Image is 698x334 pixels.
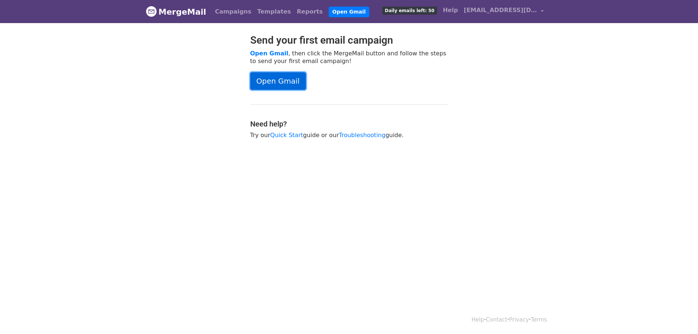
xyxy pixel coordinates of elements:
[250,49,448,65] p: , then click the MergeMail button and follow the steps to send your first email campaign!
[531,316,547,323] a: Terms
[250,50,288,57] a: Open Gmail
[270,132,303,139] a: Quick Start
[250,131,448,139] p: Try our guide or our guide.
[486,316,507,323] a: Contact
[472,316,484,323] a: Help
[461,3,547,20] a: [EMAIL_ADDRESS][DOMAIN_NAME]
[464,6,537,15] span: [EMAIL_ADDRESS][DOMAIN_NAME]
[212,4,254,19] a: Campaigns
[329,7,369,17] a: Open Gmail
[146,6,157,17] img: MergeMail logo
[509,316,529,323] a: Privacy
[250,72,306,90] a: Open Gmail
[250,34,448,47] h2: Send your first email campaign
[339,132,385,139] a: Troubleshooting
[382,7,437,15] span: Daily emails left: 50
[440,3,461,18] a: Help
[254,4,294,19] a: Templates
[146,4,206,19] a: MergeMail
[294,4,326,19] a: Reports
[250,120,448,128] h4: Need help?
[661,299,698,334] iframe: Chat Widget
[379,3,440,18] a: Daily emails left: 50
